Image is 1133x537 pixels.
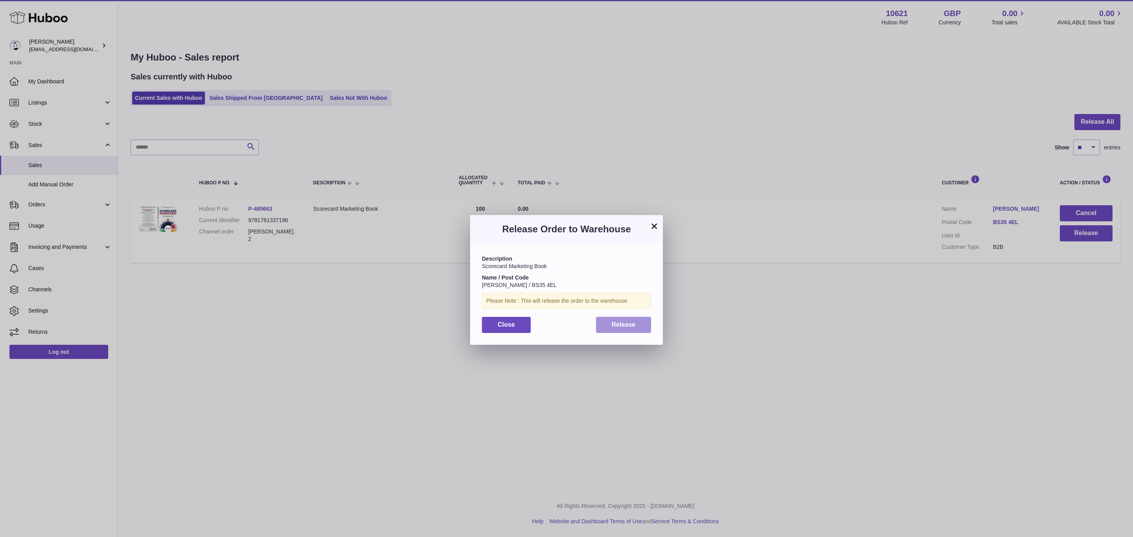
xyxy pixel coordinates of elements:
span: Close [498,321,515,328]
strong: Name / Post Code [482,274,529,281]
strong: Description [482,256,512,262]
button: Close [482,317,531,333]
div: Please Note : This will release the order to the warehouse [482,293,651,309]
button: × [650,221,659,231]
span: Scorecard Marketing Book [482,263,547,269]
h3: Release Order to Warehouse [482,223,651,235]
span: [PERSON_NAME] / BS35 4EL [482,282,557,288]
button: Release [596,317,651,333]
span: Release [612,321,636,328]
